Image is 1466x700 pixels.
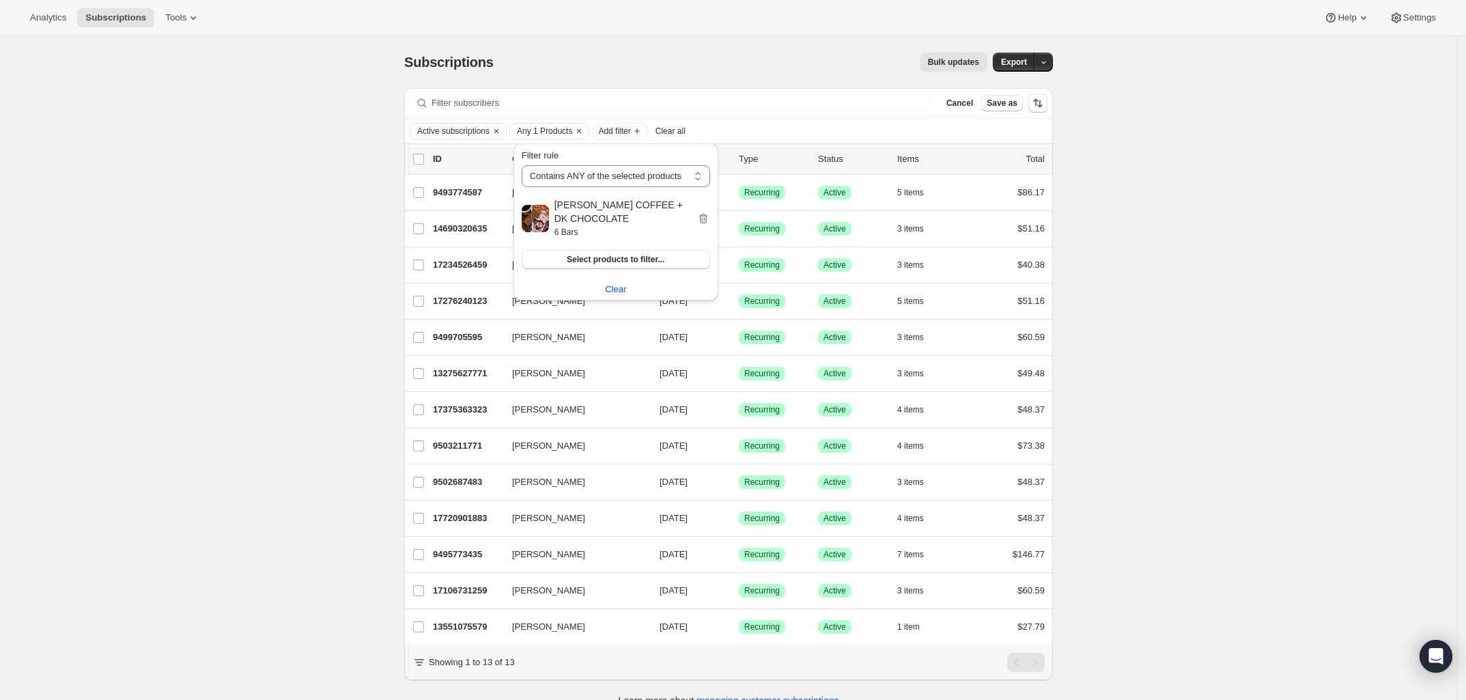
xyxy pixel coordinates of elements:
span: [DATE] [660,404,688,415]
span: 4 items [897,440,924,451]
span: $73.38 [1017,440,1045,451]
p: 9495773435 [433,548,501,561]
button: Save as [981,95,1023,111]
p: 9499705595 [433,331,501,344]
input: Filter subscribers [432,94,933,113]
span: Save as [987,98,1017,109]
span: Recurring [744,296,780,307]
span: $48.37 [1017,477,1045,487]
div: 13551075579[PERSON_NAME][DATE]SuccessRecurringSuccessActive1 item$27.79 [433,617,1045,636]
span: Active [823,187,846,198]
button: 3 items [897,255,939,275]
button: Clear [490,124,503,139]
p: 17234526459 [433,258,501,272]
span: Recurring [744,621,780,632]
span: Recurring [744,404,780,415]
span: [DATE] [660,440,688,451]
span: Clear all [656,126,686,137]
span: $146.77 [1013,549,1045,559]
span: Recurring [744,223,780,234]
span: Settings [1403,12,1436,23]
button: 7 items [897,545,939,564]
span: 5 items [897,296,924,307]
span: Add filter [598,126,630,137]
span: $27.79 [1017,621,1045,632]
span: 3 items [897,477,924,488]
span: Active [823,404,846,415]
span: [DATE] [660,621,688,632]
span: Active [823,223,846,234]
button: [PERSON_NAME] [504,471,640,493]
span: Filter rule [522,150,559,160]
p: 9493774587 [433,186,501,199]
button: Settings [1381,8,1444,27]
div: IDCustomerBilling DateTypeStatusItemsTotal [433,152,1045,166]
div: 17375363323[PERSON_NAME][DATE]SuccessRecurringSuccessActive4 items$48.37 [433,400,1045,419]
p: Status [818,152,886,166]
span: Clear [605,283,626,296]
button: 3 items [897,581,939,600]
p: 9503211771 [433,439,501,453]
span: [DATE] [660,513,688,523]
span: [DATE] [660,368,688,378]
span: [DATE] [660,585,688,596]
span: Recurring [744,477,780,488]
button: [PERSON_NAME] [504,363,640,384]
span: $40.38 [1017,260,1045,270]
h2: [PERSON_NAME] COFFEE + DK CHOCOLATE [554,198,696,225]
span: 4 items [897,404,924,415]
span: $60.59 [1017,585,1045,596]
span: $60.59 [1017,332,1045,342]
button: 3 items [897,219,939,238]
button: 4 items [897,509,939,528]
button: 5 items [897,183,939,202]
span: $48.37 [1017,513,1045,523]
span: [DATE] [660,549,688,559]
span: [DATE] [660,332,688,342]
div: 17720901883[PERSON_NAME][DATE]SuccessRecurringSuccessActive4 items$48.37 [433,509,1045,528]
span: Analytics [30,12,66,23]
span: Tools [165,12,186,23]
button: Add filter [592,123,647,139]
button: 5 items [897,292,939,311]
span: Select products to filter... [567,254,664,265]
button: 4 items [897,400,939,419]
span: Bulk updates [928,57,979,68]
img: PIÑON COFFEE + DK CHOCOLATE [522,205,549,232]
button: Clear all [650,123,691,139]
span: Subscriptions [404,55,494,70]
div: 9503211771[PERSON_NAME][DATE]SuccessRecurringSuccessActive4 items$73.38 [433,436,1045,456]
p: 13275627771 [433,367,501,380]
span: Active [823,368,846,379]
span: [DATE] [660,477,688,487]
span: $49.48 [1017,368,1045,378]
button: 3 items [897,473,939,492]
span: Active [823,549,846,560]
span: Recurring [744,332,780,343]
span: Active [823,621,846,632]
span: Active [823,440,846,451]
div: Items [897,152,965,166]
button: Analytics [22,8,74,27]
button: 4 items [897,436,939,456]
button: 3 items [897,328,939,347]
button: Clear subscription product filter [513,279,718,300]
p: 17375363323 [433,403,501,417]
span: Recurring [744,368,780,379]
button: Sort the results [1028,94,1047,113]
button: Select products to filter [522,250,710,269]
button: Export [993,53,1035,72]
span: 3 items [897,585,924,596]
span: Recurring [744,513,780,524]
button: Tools [157,8,208,27]
button: [PERSON_NAME] [504,399,640,421]
p: 6 Bars [554,225,696,239]
span: Active [823,332,846,343]
p: 13551075579 [433,620,501,634]
span: Subscriptions [85,12,146,23]
p: 17720901883 [433,512,501,525]
span: 1 item [897,621,920,632]
span: Help [1338,12,1356,23]
button: Help [1316,8,1378,27]
span: Recurring [744,187,780,198]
